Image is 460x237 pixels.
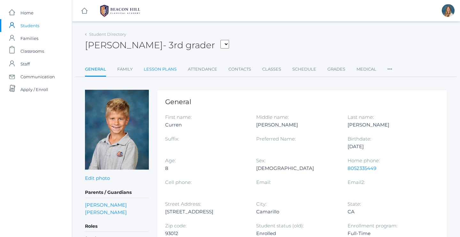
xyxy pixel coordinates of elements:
label: Sex: [256,157,265,164]
div: 8 [165,164,247,172]
div: [PERSON_NAME] [256,121,338,129]
label: Suffix: [165,136,179,142]
div: [STREET_ADDRESS] [165,208,247,216]
a: [PERSON_NAME] [85,209,127,216]
label: Age: [165,157,176,164]
div: [DEMOGRAPHIC_DATA] [256,164,338,172]
h5: Roles [85,221,149,232]
span: Communication [20,70,55,83]
a: [PERSON_NAME] [85,201,127,209]
label: Email: [256,179,271,185]
img: Curren Morrell [85,90,149,170]
img: BHCALogos-05-308ed15e86a5a0abce9b8dd61676a3503ac9727e845dece92d48e8588c001991.png [96,3,144,19]
label: Home phone: [348,157,380,164]
a: Edit photo [85,175,110,181]
label: Email2: [348,179,365,185]
div: Aubree Morrell [442,4,455,17]
a: Student Directory [89,32,126,37]
label: Cell phone: [165,179,192,185]
h1: General [165,98,439,105]
div: [PERSON_NAME] [348,121,429,129]
a: Schedule [292,63,316,76]
span: Families [20,32,38,45]
a: General [85,63,106,77]
label: City: [256,201,266,207]
label: Last name: [348,114,374,120]
h5: Parents / Guardians [85,187,149,198]
label: State: [348,201,361,207]
label: First name: [165,114,192,120]
span: Classrooms [20,45,44,57]
label: Zip code: [165,223,187,229]
a: 8052335449 [348,165,376,171]
a: Contacts [228,63,251,76]
a: Medical [356,63,376,76]
div: Curren [165,121,247,129]
div: Camarillo [256,208,338,216]
a: Attendance [188,63,217,76]
a: Classes [262,63,281,76]
label: Birthdate: [348,136,371,142]
h2: [PERSON_NAME] [85,40,229,50]
span: Home [20,6,34,19]
a: Grades [327,63,345,76]
label: Preferred Name: [256,136,296,142]
a: Lesson Plans [144,63,177,76]
span: Students [20,19,39,32]
label: Student status (old): [256,223,304,229]
span: - 3rd grader [163,40,215,50]
label: Middle name: [256,114,289,120]
label: Enrollment program: [348,223,397,229]
div: CA [348,208,429,216]
span: Apply / Enroll [20,83,48,96]
div: [DATE] [348,143,429,150]
span: Staff [20,57,30,70]
a: Family [117,63,133,76]
label: Street Address: [165,201,201,207]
